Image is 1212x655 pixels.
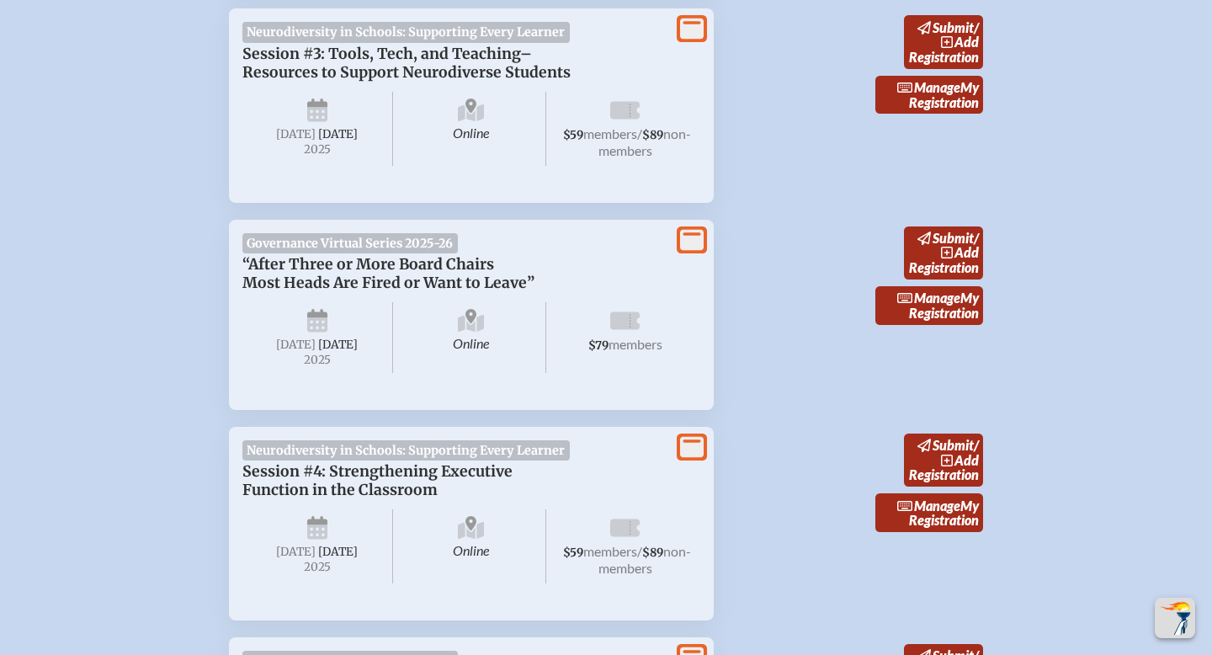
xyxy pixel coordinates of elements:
[396,509,547,583] span: Online
[583,125,637,141] span: members
[933,437,974,453] span: submit
[609,336,662,352] span: members
[933,19,974,35] span: submit
[642,546,663,560] span: $89
[875,76,983,114] a: ManageMy Registration
[276,338,316,352] span: [DATE]
[637,125,642,141] span: /
[897,79,960,95] span: Manage
[242,255,667,292] p: “After Three or More Board Chairs Most Heads Are Fired or Want to Leave”
[256,561,379,573] span: 2025
[276,127,316,141] span: [DATE]
[974,230,979,246] span: /
[933,230,974,246] span: submit
[974,437,979,453] span: /
[583,543,637,559] span: members
[318,127,358,141] span: [DATE]
[318,545,358,559] span: [DATE]
[242,440,570,461] span: Neurodiversity in Schools: Supporting Every Learner
[588,338,609,353] span: $79
[904,226,983,280] a: submit/addRegistration
[954,452,979,468] span: add
[954,34,979,50] span: add
[318,338,358,352] span: [DATE]
[598,125,692,158] span: non-members
[1155,598,1195,638] button: Scroll Top
[897,498,960,514] span: Manage
[897,290,960,306] span: Manage
[875,493,983,532] a: ManageMy Registration
[637,543,642,559] span: /
[276,545,316,559] span: [DATE]
[1158,601,1192,635] img: To the top
[904,15,983,68] a: submit/addRegistration
[598,543,692,576] span: non-members
[256,143,379,156] span: 2025
[242,233,458,253] span: Governance Virtual Series 2025-26
[242,462,667,499] p: Session #4: Strengthening Executive Function in the Classroom
[242,22,570,42] span: Neurodiversity in Schools: Supporting Every Learner
[974,19,979,35] span: /
[954,244,979,260] span: add
[396,92,547,166] span: Online
[563,128,583,142] span: $59
[563,546,583,560] span: $59
[242,45,667,82] p: Session #3: Tools, Tech, and Teaching–Resources to Support Neurodiverse Students
[396,302,547,373] span: Online
[904,434,983,487] a: submit/addRegistration
[875,286,983,325] a: ManageMy Registration
[256,354,379,366] span: 2025
[642,128,663,142] span: $89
